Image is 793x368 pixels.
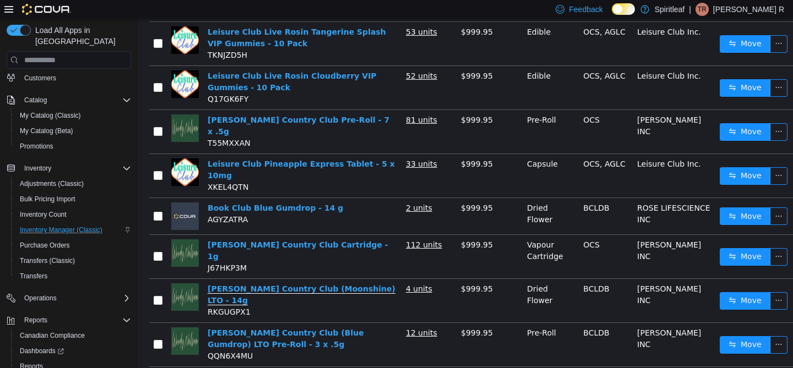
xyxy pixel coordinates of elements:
a: My Catalog (Beta) [15,124,78,138]
td: Edible [385,4,441,48]
span: $999.95 [323,222,355,231]
span: My Catalog (Beta) [15,124,131,138]
span: Inventory Manager (Classic) [20,226,102,234]
a: Leisure Club Pineapple Express Tablet - 5 x 10mg [70,141,257,162]
a: Customers [20,72,61,85]
img: Woody Nelson Country Club (Blue Gumdrop) LTO Pre-Roll - 3 x .5g hero shot [34,309,61,337]
a: [PERSON_NAME] Country Club Cartridge - 1g [70,222,251,243]
button: icon: ellipsis [632,61,650,79]
span: Dashboards [15,344,131,358]
span: Leisure Club Inc. [499,9,563,18]
button: Transfers (Classic) [11,253,135,268]
span: [PERSON_NAME] INC [499,310,563,331]
td: Pre-Roll [385,92,441,136]
div: Trista R [696,3,709,16]
a: My Catalog (Classic) [15,109,85,122]
span: Dashboards [20,347,64,355]
a: [PERSON_NAME] Country Club Pre-Roll - 7 x .5g [70,97,252,118]
span: OCS [446,97,462,106]
button: Catalog [2,92,135,108]
button: icon: ellipsis [632,274,650,292]
button: Operations [20,292,61,305]
span: BCLDB [446,266,471,275]
td: Dried Flower [385,261,441,305]
span: Adjustments (Classic) [20,179,84,188]
span: Customers [24,74,56,83]
span: Reports [24,316,47,325]
u: 53 units [268,9,300,18]
span: Q17GK6FY [70,76,111,85]
span: RKGUGPX1 [70,289,113,298]
button: Purchase Orders [11,238,135,253]
a: Inventory Manager (Classic) [15,223,107,237]
a: Dashboards [15,344,68,358]
span: Inventory Count [20,210,67,219]
span: Reports [20,314,131,327]
span: [PERSON_NAME] INC [499,266,563,287]
button: icon: ellipsis [632,318,650,336]
span: $999.95 [323,266,355,275]
button: Transfers [11,268,135,284]
button: icon: ellipsis [632,149,650,167]
span: OCS [446,222,462,231]
button: icon: swapMove [582,149,633,167]
span: Inventory Manager (Classic) [15,223,131,237]
img: Leisure Club Live Rosin Tangerine Splash VIP Gummies - 10 Pack hero shot [34,8,61,36]
span: Inventory Count [15,208,131,221]
button: Inventory Manager (Classic) [11,222,135,238]
button: icon: swapMove [582,17,633,35]
span: Feedback [569,4,602,15]
p: | [689,3,691,16]
u: 12 units [268,310,300,319]
img: Leisure Club Live Rosin Cloudberry VIP Gummies - 10 Pack hero shot [34,52,61,80]
img: Woody Nelson Country Club (Moonshine) LTO - 14g hero shot [34,265,61,293]
button: Promotions [11,139,135,154]
button: Customers [2,70,135,86]
td: Capsule [385,136,441,180]
span: XKEL4QTN [70,164,111,173]
span: $999.95 [323,97,355,106]
a: Leisure Club Live Rosin Tangerine Splash VIP Gummies - 10 Pack [70,9,248,30]
button: icon: swapMove [582,230,633,248]
p: Spiritleaf [655,3,685,16]
span: Leisure Club Inc. [499,53,563,62]
span: ROSE LIFESCIENCE INC [499,185,573,206]
span: Leisure Club Inc. [499,141,563,150]
td: Edible [385,48,441,92]
span: Transfers [15,270,131,283]
a: Canadian Compliance [15,329,89,342]
span: BCLDB [446,310,471,319]
span: Purchase Orders [15,239,131,252]
span: My Catalog (Beta) [20,127,73,135]
button: icon: swapMove [582,189,633,207]
button: Catalog [20,94,51,107]
img: Cova [22,4,71,15]
span: Promotions [15,140,131,153]
u: 2 units [268,185,295,194]
button: icon: swapMove [582,61,633,79]
a: Leisure Club Live Rosin Cloudberry VIP Gummies - 10 Pack [70,53,239,74]
button: Bulk Pricing Import [11,191,135,207]
button: Operations [2,290,135,306]
button: Reports [2,312,135,328]
input: Dark Mode [612,3,635,15]
span: $999.95 [323,141,355,150]
span: OCS, AGLC [446,141,487,150]
span: Transfers (Classic) [20,256,75,265]
span: TR [698,3,707,16]
span: Bulk Pricing Import [20,195,75,204]
a: [PERSON_NAME] Country Club (Moonshine) LTO - 14g [70,266,258,287]
td: Dried Flower [385,180,441,217]
u: 112 units [268,222,305,231]
span: Operations [20,292,131,305]
span: OCS, AGLC [446,9,487,18]
img: Woody Nelson Country Club Cartridge - 1g hero shot [34,221,61,249]
span: Catalog [24,96,47,105]
span: Transfers (Classic) [15,254,131,267]
span: Canadian Compliance [15,329,131,342]
button: Inventory Count [11,207,135,222]
a: Adjustments (Classic) [15,177,88,190]
button: Inventory [2,161,135,176]
button: icon: ellipsis [632,230,650,248]
span: Adjustments (Classic) [15,177,131,190]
